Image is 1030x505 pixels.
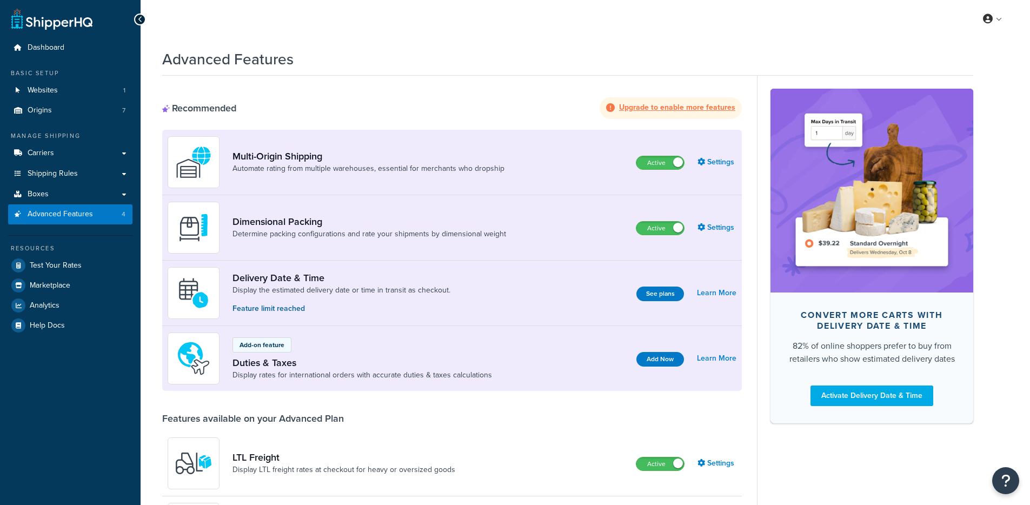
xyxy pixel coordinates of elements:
button: Add Now [636,352,684,367]
a: Duties & Taxes [232,357,492,369]
span: Dashboard [28,43,64,52]
a: Websites1 [8,81,132,101]
img: DTVBYsAAAAAASUVORK5CYII= [175,209,212,247]
span: Help Docs [30,321,65,330]
span: Analytics [30,301,59,310]
li: Websites [8,81,132,101]
li: Advanced Features [8,204,132,224]
span: Advanced Features [28,210,93,219]
a: Automate rating from multiple warehouses, essential for merchants who dropship [232,163,504,174]
li: Origins [8,101,132,121]
div: Convert more carts with delivery date & time [788,310,956,331]
a: Test Your Rates [8,256,132,275]
a: Determine packing configurations and rate your shipments by dimensional weight [232,229,506,240]
a: Dashboard [8,38,132,58]
label: Active [636,222,684,235]
span: Carriers [28,149,54,158]
a: Display the estimated delivery date or time in transit as checkout. [232,285,450,296]
a: Learn More [697,285,736,301]
a: Advanced Features4 [8,204,132,224]
a: Shipping Rules [8,164,132,184]
a: Marketplace [8,276,132,295]
a: See plans [636,287,684,301]
a: Display LTL freight rates at checkout for heavy or oversized goods [232,464,455,475]
a: Delivery Date & Time [232,272,450,284]
span: Websites [28,86,58,95]
strong: Upgrade to enable more features [619,102,735,113]
div: Basic Setup [8,69,132,78]
button: Open Resource Center [992,467,1019,494]
label: Active [636,457,684,470]
a: Origins7 [8,101,132,121]
span: Marketplace [30,281,70,290]
a: Boxes [8,184,132,204]
div: Resources [8,244,132,253]
img: icon-duo-feat-landed-cost-7136b061.png [175,340,212,377]
label: Active [636,156,684,169]
a: Carriers [8,143,132,163]
span: Origins [28,106,52,115]
span: 7 [122,106,125,115]
p: Add-on feature [240,340,284,350]
span: Shipping Rules [28,169,78,178]
a: Activate Delivery Date & Time [810,386,933,406]
p: Feature limit reached [232,303,450,315]
span: 1 [123,86,125,95]
a: Settings [697,220,736,235]
a: Settings [697,155,736,170]
a: LTL Freight [232,451,455,463]
div: Manage Shipping [8,131,132,141]
a: Help Docs [8,316,132,335]
a: Dimensional Packing [232,216,506,228]
span: Test Your Rates [30,261,82,270]
a: Settings [697,456,736,471]
h1: Advanced Features [162,49,294,70]
a: Multi-Origin Shipping [232,150,504,162]
span: 4 [122,210,125,219]
img: y79ZsPf0fXUFUhFXDzUgf+ktZg5F2+ohG75+v3d2s1D9TjoU8PiyCIluIjV41seZevKCRuEjTPPOKHJsQcmKCXGdfprl3L4q7... [175,444,212,482]
span: Boxes [28,190,49,199]
a: Display rates for international orders with accurate duties & taxes calculations [232,370,492,381]
div: Recommended [162,102,236,114]
a: Learn More [697,351,736,366]
div: Features available on your Advanced Plan [162,413,344,424]
a: Analytics [8,296,132,315]
div: 82% of online shoppers prefer to buy from retailers who show estimated delivery dates [788,340,956,366]
img: WatD5o0RtDAAAAAElFTkSuQmCC [175,143,212,181]
img: feature-image-ddt-36eae7f7280da8017bfb280eaccd9c446f90b1fe08728e4019434db127062ab4.png [787,105,957,276]
img: gfkeb5ejjkALwAAAABJRU5ErkJggg== [175,274,212,312]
